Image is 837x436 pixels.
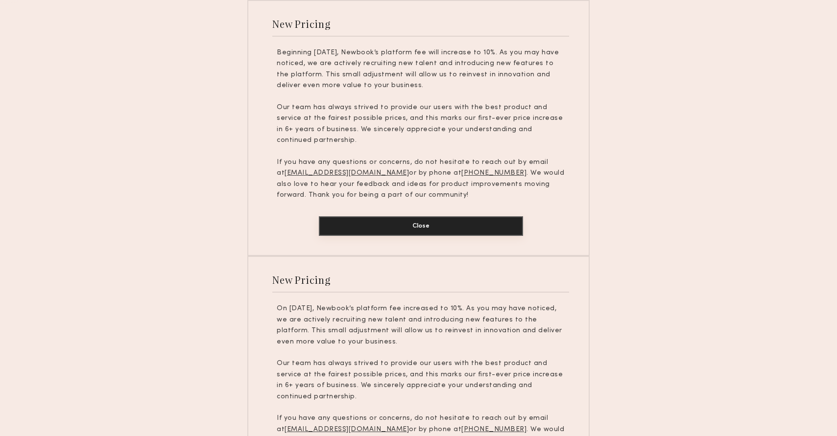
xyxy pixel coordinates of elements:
[272,273,331,286] div: New Pricing
[285,170,409,176] u: [EMAIL_ADDRESS][DOMAIN_NAME]
[319,216,523,236] button: Close
[461,426,526,433] u: [PHONE_NUMBER]
[277,157,565,201] p: If you have any questions or concerns, do not hesitate to reach out by email at or by phone at . ...
[277,303,565,347] p: On [DATE], Newbook’s platform fee increased to 10%. As you may have noticed, we are actively recr...
[277,358,565,402] p: Our team has always strived to provide our users with the best product and service at the fairest...
[285,426,409,433] u: [EMAIL_ADDRESS][DOMAIN_NAME]
[461,170,526,176] u: [PHONE_NUMBER]
[277,47,565,92] p: Beginning [DATE], Newbook’s platform fee will increase to 10%. As you may have noticed, we are ac...
[277,102,565,146] p: Our team has always strived to provide our users with the best product and service at the fairest...
[272,17,331,30] div: New Pricing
